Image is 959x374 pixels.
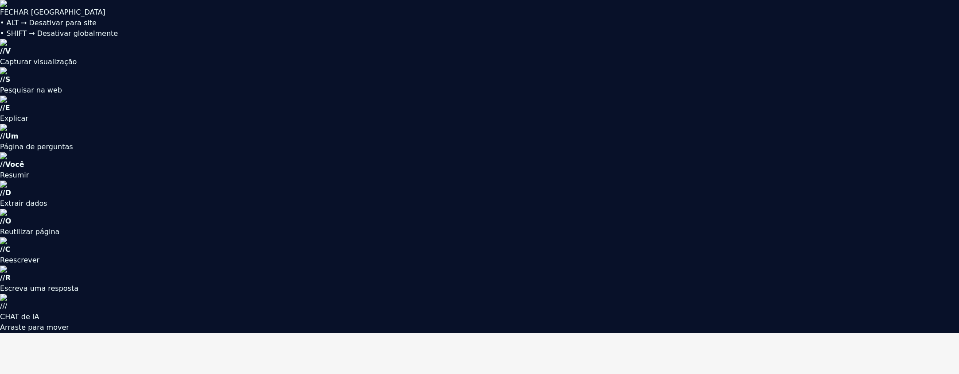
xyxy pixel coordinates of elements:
font: D [5,189,11,197]
font: E [5,104,10,112]
font: / [5,302,7,310]
font: Um [5,132,19,140]
font: Você [5,160,24,169]
font: R [5,274,11,282]
font: C [5,245,11,254]
font: S [5,75,11,84]
font: V [5,47,11,55]
font: O [5,217,12,225]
